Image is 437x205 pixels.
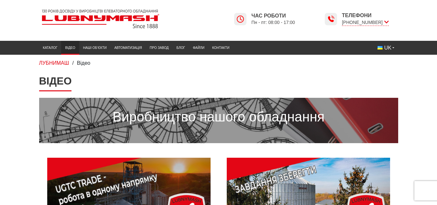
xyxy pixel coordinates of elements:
span: [PHONE_NUMBER] [342,19,389,26]
p: Виробництво нашого обладнання [44,108,393,127]
img: Lubnymash time icon [327,15,335,23]
img: Lubnymash [39,7,162,31]
a: Наші об’єкти [79,42,111,53]
a: Автоматизація [111,42,146,53]
img: Українська [377,46,383,50]
a: Блог [173,42,189,53]
a: Каталог [39,42,61,53]
span: Відео [77,60,90,66]
button: UK [374,42,398,53]
a: Контакти [208,42,233,53]
span: Час роботи [251,12,295,19]
span: / [72,60,73,66]
span: UK [384,44,391,51]
span: Пн - пт: 08:00 - 17:00 [251,19,295,26]
h1: Відео [39,75,398,91]
a: Файли [189,42,208,53]
img: Lubnymash time icon [236,15,244,23]
a: Відео [61,42,79,53]
a: Про завод [146,42,173,53]
span: Телефони [342,12,389,19]
a: ЛУБНИМАШ [39,60,69,66]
